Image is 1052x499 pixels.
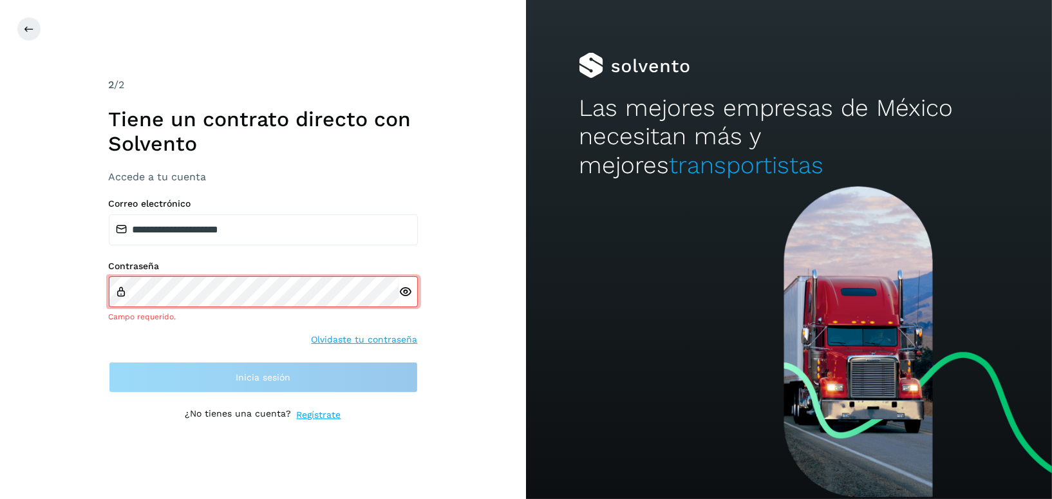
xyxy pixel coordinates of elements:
[109,311,418,323] div: Campo requerido.
[109,362,418,393] button: Inicia sesión
[236,373,290,382] span: Inicia sesión
[579,94,1000,180] h2: Las mejores empresas de México necesitan más y mejores
[109,77,418,93] div: /2
[109,171,418,183] h3: Accede a tu cuenta
[312,333,418,346] a: Olvidaste tu contraseña
[109,261,418,272] label: Contraseña
[297,408,341,422] a: Regístrate
[185,408,292,422] p: ¿No tienes una cuenta?
[109,107,418,156] h1: Tiene un contrato directo con Solvento
[669,151,823,179] span: transportistas
[109,198,418,209] label: Correo electrónico
[109,79,115,91] span: 2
